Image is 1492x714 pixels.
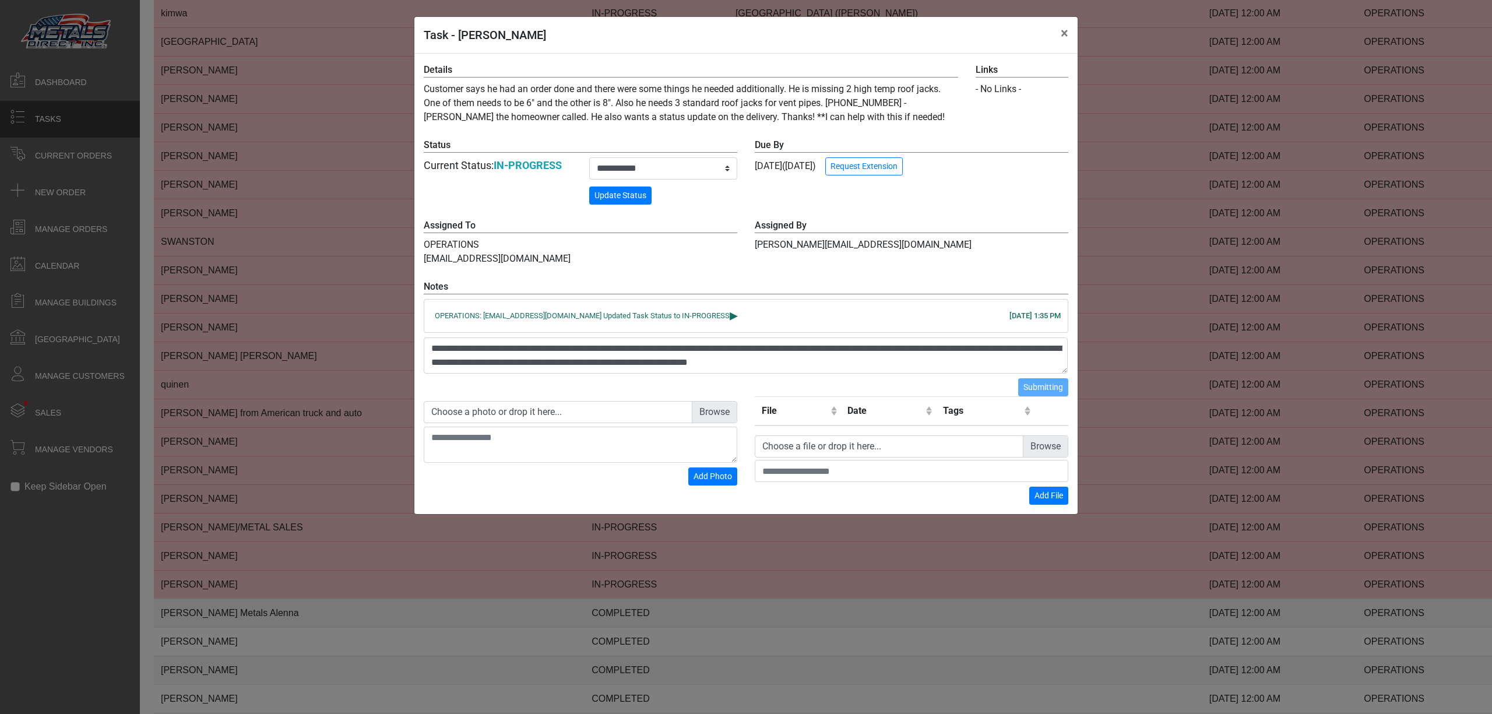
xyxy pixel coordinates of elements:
div: OPERATIONS [EMAIL_ADDRESS][DOMAIN_NAME] [415,219,746,266]
div: Customer says he had an order done and there were some things he needed additionally. He is missi... [415,63,967,124]
div: Date [847,404,923,418]
div: [DATE] ([DATE]) [755,138,1068,175]
label: Assigned To [424,219,737,233]
label: Notes [424,280,1068,294]
div: Tags [943,404,1021,418]
strong: IN-PROGRESS [494,159,562,171]
div: [PERSON_NAME][EMAIL_ADDRESS][DOMAIN_NAME] [746,219,1077,266]
span: Submitting [1023,382,1063,392]
button: Request Extension [825,157,903,175]
div: Current Status: [424,157,572,173]
button: Update Status [589,187,652,205]
button: Submitting [1018,378,1068,396]
span: Update Status [594,191,646,200]
label: Links [976,63,1068,78]
label: Details [424,63,958,78]
label: Status [424,138,737,153]
button: Add File [1029,487,1068,505]
label: Assigned By [755,219,1068,233]
span: Add Photo [694,472,732,481]
div: [DATE] 1:35 PM [1009,310,1061,322]
th: Remove [1034,397,1068,426]
button: Add Photo [688,467,737,486]
div: File [762,404,828,418]
span: Add File [1034,491,1063,500]
span: ▸ [730,311,738,319]
div: - No Links - [976,82,1068,96]
label: Due By [755,138,1068,153]
button: Close [1051,17,1078,50]
span: Request Extension [831,161,898,171]
div: OPERATIONS: [EMAIL_ADDRESS][DOMAIN_NAME] Updated Task Status to IN-PROGRESS [435,310,1057,322]
h5: Task - [PERSON_NAME] [424,26,546,44]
